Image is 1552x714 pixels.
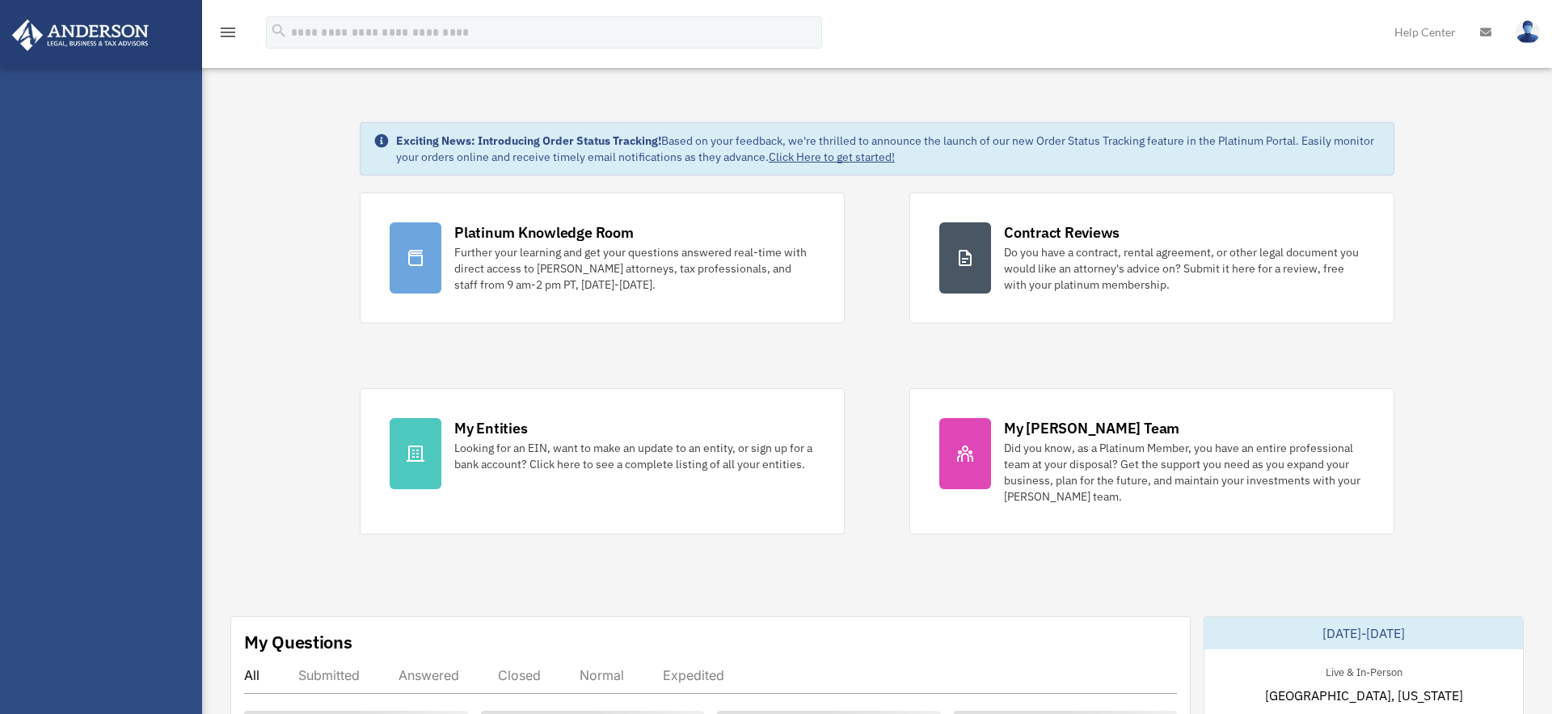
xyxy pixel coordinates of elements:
div: [DATE]-[DATE] [1204,617,1523,649]
a: Contract Reviews Do you have a contract, rental agreement, or other legal document you would like... [909,192,1394,323]
a: My [PERSON_NAME] Team Did you know, as a Platinum Member, you have an entire professional team at... [909,388,1394,534]
img: User Pic [1516,20,1540,44]
div: Further your learning and get your questions answered real-time with direct access to [PERSON_NAM... [454,244,815,293]
div: Looking for an EIN, want to make an update to an entity, or sign up for a bank account? Click her... [454,440,815,472]
div: Expedited [663,667,724,683]
a: My Entities Looking for an EIN, want to make an update to an entity, or sign up for a bank accoun... [360,388,845,534]
div: Based on your feedback, we're thrilled to announce the launch of our new Order Status Tracking fe... [396,133,1381,165]
a: Click Here to get started! [769,150,895,164]
i: menu [218,23,238,42]
div: My Entities [454,418,527,438]
div: Answered [399,667,459,683]
div: Closed [498,667,541,683]
i: search [270,22,288,40]
div: Live & In-Person [1313,662,1415,679]
div: Normal [580,667,624,683]
div: Did you know, as a Platinum Member, you have an entire professional team at your disposal? Get th... [1004,440,1364,505]
img: Anderson Advisors Platinum Portal [7,19,154,51]
span: [GEOGRAPHIC_DATA], [US_STATE] [1265,686,1463,705]
a: Platinum Knowledge Room Further your learning and get your questions answered real-time with dire... [360,192,845,323]
div: Do you have a contract, rental agreement, or other legal document you would like an attorney's ad... [1004,244,1364,293]
div: Submitted [298,667,360,683]
div: My Questions [244,630,352,654]
a: menu [218,28,238,42]
strong: Exciting News: Introducing Order Status Tracking! [396,133,661,148]
div: Platinum Knowledge Room [454,222,634,243]
div: My [PERSON_NAME] Team [1004,418,1179,438]
div: All [244,667,259,683]
div: Contract Reviews [1004,222,1120,243]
